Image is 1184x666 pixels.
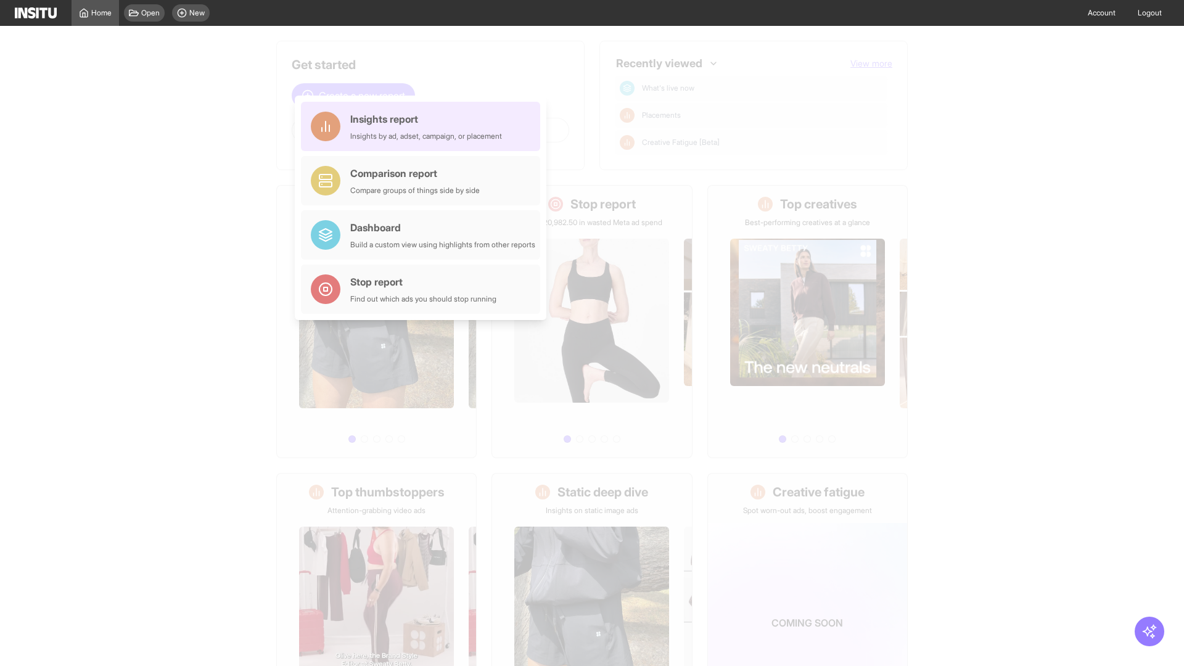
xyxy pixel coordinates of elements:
span: Home [91,8,112,18]
div: Dashboard [350,220,535,235]
div: Build a custom view using highlights from other reports [350,240,535,250]
span: New [189,8,205,18]
div: Insights report [350,112,502,126]
span: Open [141,8,160,18]
div: Compare groups of things side by side [350,186,480,195]
div: Find out which ads you should stop running [350,294,496,304]
div: Comparison report [350,166,480,181]
img: Logo [15,7,57,18]
div: Stop report [350,274,496,289]
div: Insights by ad, adset, campaign, or placement [350,131,502,141]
